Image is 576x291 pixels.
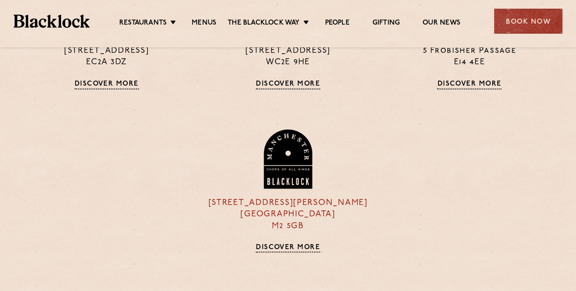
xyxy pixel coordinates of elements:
[192,19,216,29] a: Menus
[325,19,349,29] a: People
[256,243,320,252] a: Discover More
[256,80,320,89] a: Discover More
[14,15,90,27] img: BL_Textured_Logo-footer-cropped.svg
[228,19,300,29] a: The Blacklock Way
[494,9,562,34] div: Book Now
[119,19,167,29] a: Restaurants
[23,46,190,68] p: [STREET_ADDRESS] EC2A 3DZ
[372,19,400,29] a: Gifting
[262,129,314,189] img: BL_Manchester_Logo-bleed.png
[386,46,553,68] p: 5 Frobisher Passage E14 4EE
[423,19,460,29] a: Our News
[437,80,501,89] a: Discover More
[204,46,372,68] p: [STREET_ADDRESS] WC2E 9HE
[204,198,372,232] p: [STREET_ADDRESS][PERSON_NAME] [GEOGRAPHIC_DATA] M2 5GB
[75,80,139,89] a: Discover More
